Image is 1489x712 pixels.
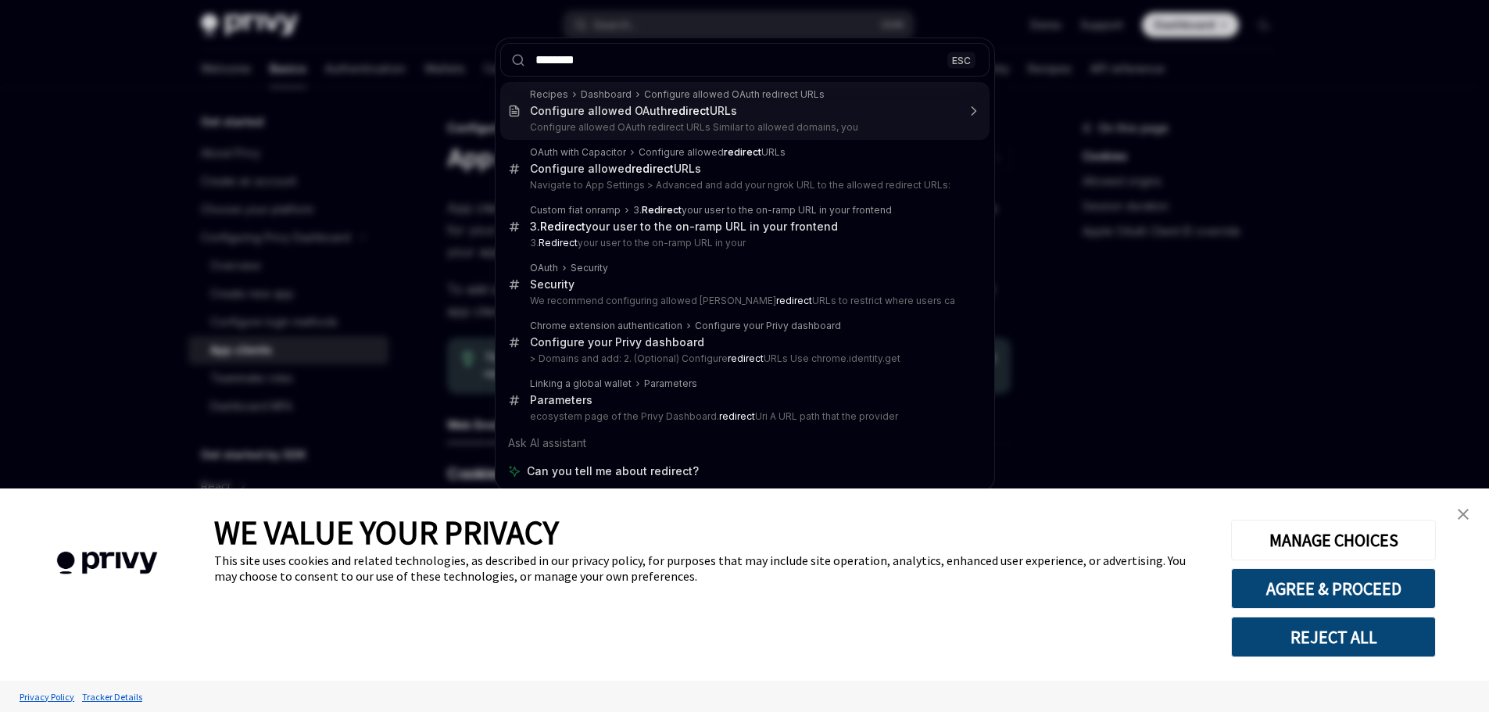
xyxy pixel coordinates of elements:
[776,295,812,306] b: redirect
[644,88,825,101] div: Configure allowed OAuth redirect URLs
[530,295,957,307] p: We recommend configuring allowed [PERSON_NAME] URLs to restrict where users ca
[668,104,710,117] b: redirect
[530,121,957,134] p: Configure allowed OAuth redirect URLs Similar to allowed domains, you
[78,683,146,710] a: Tracker Details
[1458,509,1469,520] img: close banner
[530,220,838,234] div: 3. your user to the on-ramp URL in your frontend
[1231,617,1436,657] button: REJECT ALL
[947,52,975,68] div: ESC
[539,237,578,249] b: Redirect
[639,146,786,159] div: Configure allowed URLs
[695,320,841,332] div: Configure your Privy dashboard
[23,529,191,597] img: company logo
[642,204,682,216] b: Redirect
[530,146,626,159] div: OAuth with Capacitor
[530,162,701,176] div: Configure allowed URLs
[581,88,632,101] div: Dashboard
[530,204,621,216] div: Custom fiat onramp
[1231,568,1436,609] button: AGREE & PROCEED
[719,410,755,422] b: redirect
[530,320,682,332] div: Chrome extension authentication
[632,162,674,175] b: redirect
[214,512,559,553] span: WE VALUE YOUR PRIVACY
[728,352,764,364] b: redirect
[214,553,1208,584] div: This site uses cookies and related technologies, as described in our privacy policy, for purposes...
[724,146,761,158] b: redirect
[540,220,585,233] b: Redirect
[644,377,697,390] div: Parameters
[530,377,632,390] div: Linking a global wallet
[530,179,957,191] p: Navigate to App Settings > Advanced and add your ngrok URL to the allowed redirect URLs:
[530,277,574,292] div: Security
[530,88,568,101] div: Recipes
[571,262,608,274] div: Security
[1231,520,1436,560] button: MANAGE CHOICES
[530,352,957,365] p: > Domains and add: 2. (Optional) Configure URLs Use chrome.identity.get
[530,262,558,274] div: OAuth
[500,429,990,457] div: Ask AI assistant
[16,683,78,710] a: Privacy Policy
[1448,499,1479,530] a: close banner
[530,237,957,249] p: 3. your user to the on-ramp URL in your
[530,410,957,423] p: ecosystem page of the Privy Dashboard. Uri A URL path that the provider
[527,463,699,479] span: Can you tell me about redirect?
[530,393,592,407] div: Parameters
[530,335,704,349] div: Configure your Privy dashboard
[530,104,737,118] div: Configure allowed OAuth URLs
[633,204,892,216] div: 3. your user to the on-ramp URL in your frontend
